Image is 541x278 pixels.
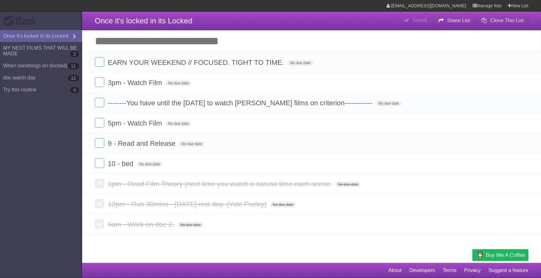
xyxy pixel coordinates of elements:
[335,182,361,187] span: No due date
[95,57,104,67] label: Done
[137,161,162,167] span: No due date
[95,219,104,229] label: Done
[490,18,524,23] b: Clone This List
[108,220,176,228] span: 6am - Work on doc 2.
[70,51,79,57] b: 2
[166,80,191,86] span: No due date
[68,63,79,69] b: 11
[486,250,525,261] span: Buy me a coffee
[95,77,104,87] label: Done
[108,59,285,66] span: EARN YOUR WEEKEND // FOCUSED. TIGHT TO TIME.
[95,179,104,188] label: Done
[68,75,79,81] b: 12
[166,121,191,127] span: No due date
[108,180,333,188] span: 1pm - Read Film Theory (next time you watch a naruse time each scene.
[108,139,177,147] span: 9 - Read and Release
[288,60,313,66] span: No due date
[472,249,528,261] a: Buy me a coffee
[95,158,104,168] label: Done
[476,250,484,260] img: Buy me a coffee
[409,264,435,276] a: Developers
[433,15,475,26] button: Share List
[108,119,164,127] span: 5pm - Watch Film
[108,200,268,208] span: 12pm - Run 30mins - [DATE] rest day. (Yale Poetry)
[178,222,203,228] span: No due date
[413,17,427,23] b: Saved
[70,87,79,93] b: 9
[108,99,374,107] span: --------You have until the [DATE] to watch [PERSON_NAME] films on criterion------------
[95,16,192,25] span: Once it's locked in its Locked
[95,98,104,107] label: Done
[443,264,457,276] a: Terms
[476,15,528,26] button: Clone This List
[95,138,104,148] label: Done
[447,18,470,23] b: Share List
[179,141,204,147] span: No due date
[376,101,402,106] span: No due date
[388,264,402,276] a: About
[108,79,164,87] span: 3pm - Watch Film
[108,160,135,168] span: 10 - bed
[464,264,481,276] a: Privacy
[95,199,104,208] label: Done
[95,118,104,127] label: Done
[489,264,528,276] a: Suggest a feature
[270,202,296,207] span: No due date
[3,15,41,27] div: Flask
